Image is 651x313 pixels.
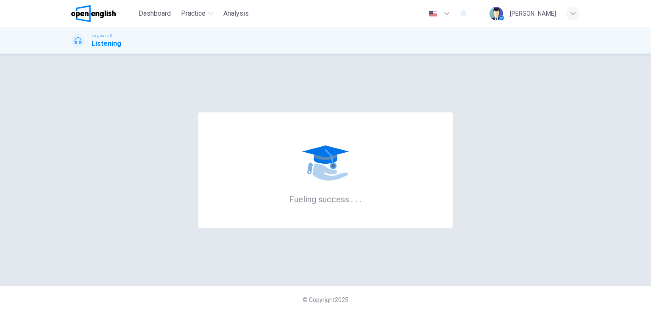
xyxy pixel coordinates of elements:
[71,5,116,22] img: OpenEnglish logo
[135,6,174,21] button: Dashboard
[71,5,135,22] a: OpenEnglish logo
[428,11,438,17] img: en
[351,191,353,205] h6: .
[490,7,503,20] img: Profile picture
[92,39,121,49] h1: Listening
[178,6,217,21] button: Practice
[220,6,252,21] button: Analysis
[303,296,348,303] span: © Copyright 2025
[92,33,112,39] span: Linguaskill
[181,8,206,19] span: Practice
[289,193,362,204] h6: Fueling success
[359,191,362,205] h6: .
[139,8,171,19] span: Dashboard
[355,191,358,205] h6: .
[510,8,556,19] div: [PERSON_NAME]
[223,8,249,19] span: Analysis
